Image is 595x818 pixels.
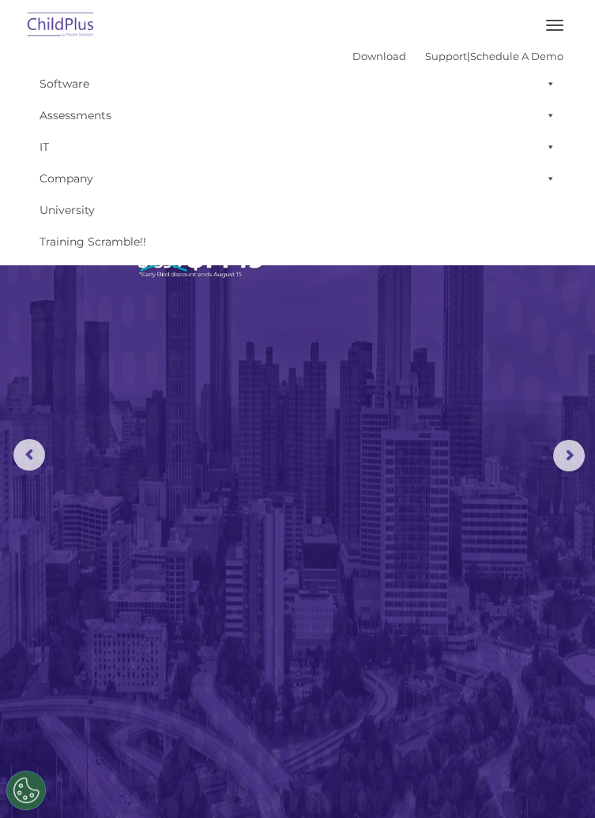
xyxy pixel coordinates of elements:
[32,194,563,226] a: University
[32,226,563,257] a: Training Scramble!!
[470,50,563,62] a: Schedule A Demo
[24,7,98,44] img: ChildPlus by Procare Solutions
[32,131,563,163] a: IT
[425,50,467,62] a: Support
[32,99,563,131] a: Assessments
[32,163,563,194] a: Company
[352,50,563,62] font: |
[6,771,46,810] button: Cookies Settings
[256,156,323,168] span: Phone number
[32,68,563,99] a: Software
[352,50,406,62] a: Download
[256,92,304,103] span: Last name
